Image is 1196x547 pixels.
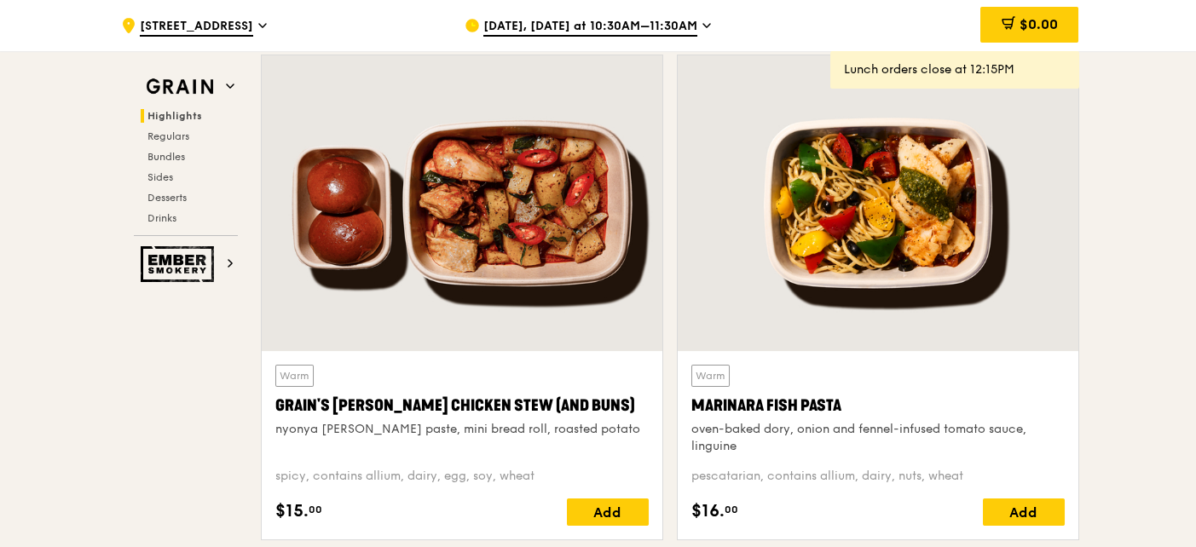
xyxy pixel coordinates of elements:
div: Marinara Fish Pasta [691,394,1065,417]
div: nyonya [PERSON_NAME] paste, mini bread roll, roasted potato [275,421,649,438]
span: $15. [275,498,309,524]
span: Highlights [147,110,202,122]
span: Regulars [147,130,189,142]
span: Drinks [147,212,176,224]
span: Desserts [147,192,187,204]
img: Grain web logo [141,72,219,102]
span: Bundles [147,151,185,163]
div: Lunch orders close at 12:15PM [844,61,1066,78]
span: 00 [309,503,322,516]
div: Warm [691,365,730,387]
div: pescatarian, contains allium, dairy, nuts, wheat [691,468,1065,485]
div: Warm [275,365,314,387]
div: oven-baked dory, onion and fennel-infused tomato sauce, linguine [691,421,1065,455]
span: Sides [147,171,173,183]
span: [DATE], [DATE] at 10:30AM–11:30AM [483,18,697,37]
span: [STREET_ADDRESS] [140,18,253,37]
span: 00 [725,503,738,516]
div: spicy, contains allium, dairy, egg, soy, wheat [275,468,649,485]
div: Grain's [PERSON_NAME] Chicken Stew (and buns) [275,394,649,417]
div: Add [983,498,1065,526]
span: $0.00 [1019,16,1057,32]
img: Ember Smokery web logo [141,246,219,282]
div: Add [567,498,649,526]
span: $16. [691,498,725,524]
